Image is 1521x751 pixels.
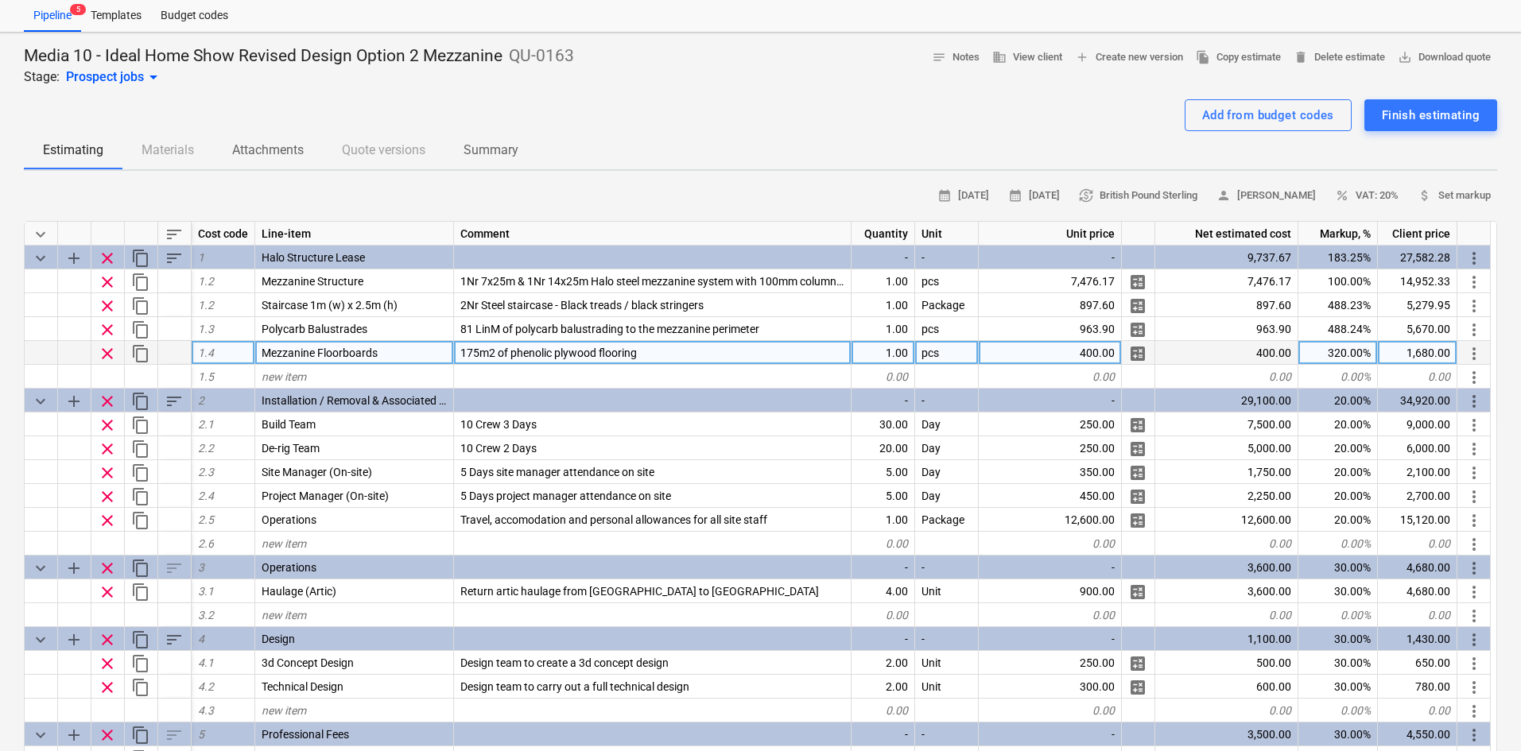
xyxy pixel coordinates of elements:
div: 3,500.00 [1155,722,1298,746]
span: More actions [1465,630,1484,649]
div: 0.00 [1378,532,1457,556]
span: De-rig Team [262,442,320,455]
div: 29,100.00 [1155,389,1298,412]
span: Sort rows within category [165,630,184,649]
div: 400.00 [1155,341,1298,365]
span: [DATE] [1008,187,1060,205]
div: 12,600.00 [979,508,1122,532]
span: Manage detailed breakdown for the row [1128,273,1147,292]
div: 5,279.95 [1378,293,1457,317]
span: Remove row [98,273,117,292]
div: 2,100.00 [1378,460,1457,484]
div: pcs [915,269,979,293]
span: Duplicate row [131,678,150,697]
div: 4,680.00 [1378,579,1457,603]
button: View client [986,45,1069,70]
span: new item [262,370,306,383]
div: 0.00 [1155,365,1298,389]
span: Duplicate category [131,726,150,745]
div: 20.00% [1298,412,1378,436]
div: 300.00 [979,675,1122,699]
span: Remove row [98,630,117,649]
div: 20.00 [852,436,915,460]
span: Add sub category to row [64,249,83,268]
span: Manage detailed breakdown for the row [1128,583,1147,602]
span: 81 LinM of polycarb balustrading to the mezzanine perimeter [460,323,759,335]
span: Manage detailed breakdown for the row [1128,511,1147,530]
span: More actions [1465,535,1484,554]
div: 0.00 [979,365,1122,389]
div: 488.24% [1298,317,1378,341]
div: Markup, % [1298,222,1378,246]
span: Duplicate row [131,273,150,292]
div: 2,250.00 [1155,484,1298,508]
button: [PERSON_NAME] [1210,184,1322,208]
div: Prospect jobs [66,68,163,87]
div: - [915,246,979,269]
button: Create new version [1069,45,1189,70]
iframe: Chat Widget [1441,675,1521,751]
span: Remove row [98,344,117,363]
span: Remove row [98,249,117,268]
span: file_copy [1196,50,1210,64]
button: Download quote [1391,45,1497,70]
span: 1 [198,251,204,264]
span: attach_money [1418,188,1432,203]
span: More actions [1465,296,1484,315]
div: pcs [915,317,979,341]
span: Remove row [98,320,117,339]
div: 780.00 [1378,675,1457,699]
div: 320.00% [1298,341,1378,365]
span: More actions [1465,392,1484,411]
span: 2.4 [198,490,214,502]
span: Manage detailed breakdown for the row [1128,678,1147,697]
span: More actions [1465,559,1484,578]
span: Add sub category to row [64,630,83,649]
div: Unit [915,222,979,246]
span: Duplicate category [131,249,150,268]
span: Remove row [98,559,117,578]
span: Remove row [98,392,117,411]
span: Remove row [98,487,117,506]
div: 0.00 [852,699,915,722]
span: Return artic haulage from Shrewsbury to Excel Centre [460,585,819,598]
div: 0.00 [1155,532,1298,556]
div: 0.00 [979,603,1122,627]
span: 2Nr Steel staircase - Black treads / black stringers [460,299,704,312]
span: Site Manager (On-site) [262,466,372,478]
div: pcs [915,341,979,365]
span: Sort rows within category [165,249,184,268]
div: - [915,627,979,651]
div: 3,600.00 [1155,579,1298,603]
p: QU-0163 [509,45,574,68]
span: Duplicate row [131,416,150,435]
div: 15,120.00 [1378,508,1457,532]
p: Media 10 - Ideal Home Show Revised Design Option 2 Mezzanine [24,45,502,68]
div: Unit [915,579,979,603]
span: Download quote [1398,48,1491,67]
div: 5,000.00 [1155,436,1298,460]
span: notes [932,50,946,64]
span: 1.2 [198,299,214,312]
span: Create new version [1075,48,1183,67]
span: Sort rows within category [165,392,184,411]
div: 30.00% [1298,722,1378,746]
span: 2.1 [198,418,214,431]
span: More actions [1465,654,1484,673]
div: 1.00 [852,341,915,365]
button: Finish estimating [1364,99,1497,131]
div: 250.00 [979,412,1122,436]
div: 183.25% [1298,246,1378,269]
div: 0.00% [1298,365,1378,389]
div: 2.00 [852,675,915,699]
span: delete [1294,50,1308,64]
div: - [979,246,1122,269]
span: [PERSON_NAME] [1216,187,1316,205]
div: 0.00 [1378,699,1457,722]
span: Build Team [262,418,316,431]
span: 2.5 [198,513,214,526]
span: 1.2 [198,275,214,288]
span: Staircase 1m (w) x 2.5m (h) [262,299,398,312]
div: 488.23% [1298,293,1378,317]
button: VAT: 20% [1329,184,1405,208]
